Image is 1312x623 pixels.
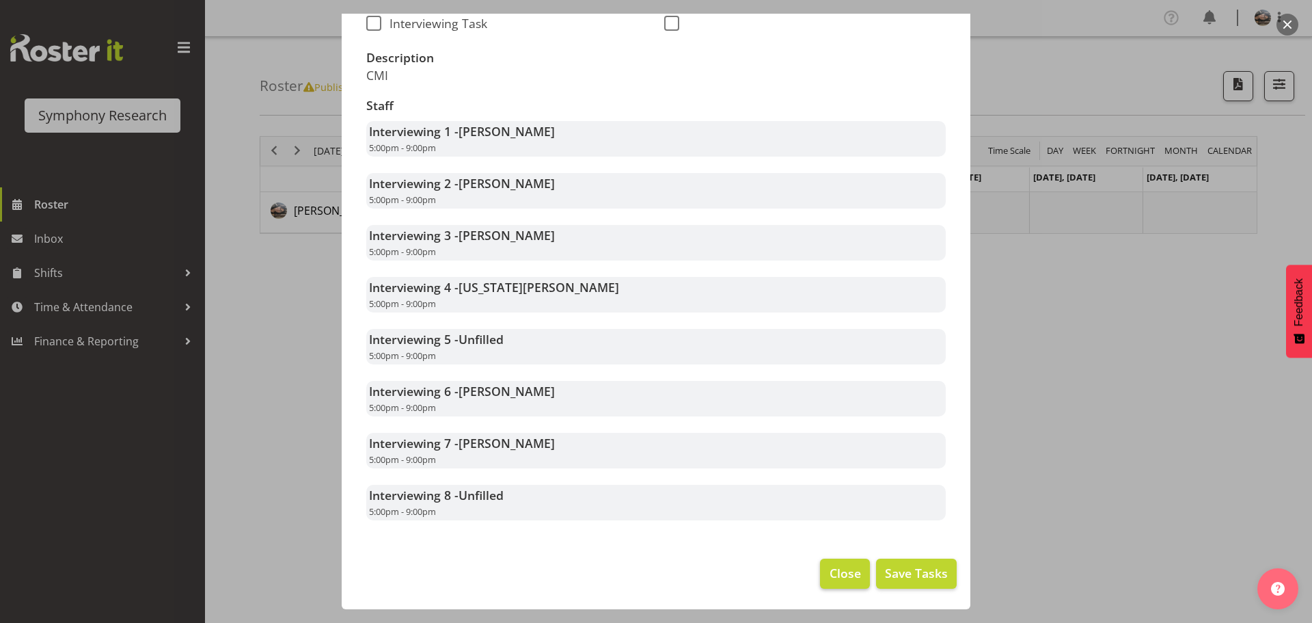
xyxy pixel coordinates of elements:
button: Feedback - Show survey [1286,265,1312,358]
span: Feedback [1293,278,1305,326]
strong: Interviewing 5 - [369,331,504,347]
strong: Interviewing 4 - [369,279,619,295]
strong: Interviewing 1 - [369,123,555,140]
span: 5:00pm - 9:00pm [369,401,436,414]
span: Close [830,564,861,582]
span: [PERSON_NAME] [459,435,555,451]
span: [US_STATE][PERSON_NAME] [459,279,619,295]
span: 5:00pm - 9:00pm [369,349,436,362]
p: CMI [366,68,648,83]
span: [PERSON_NAME] [459,123,555,140]
span: 5:00pm - 9:00pm [369,142,436,154]
span: [PERSON_NAME] [459,227,555,243]
span: 5:00pm - 9:00pm [369,453,436,466]
strong: Interviewing 8 - [369,487,504,503]
span: [PERSON_NAME] [459,175,555,191]
h3: Description [366,51,648,65]
span: 5:00pm - 9:00pm [369,194,436,206]
button: Close [820,559,869,589]
span: 5:00pm - 9:00pm [369,246,436,258]
h3: Staff [366,99,946,113]
span: Unfilled [459,331,504,347]
strong: Interviewing 3 - [369,227,555,243]
span: Save Tasks [885,564,948,582]
span: Interviewing Task [381,16,487,31]
img: help-xxl-2.png [1271,582,1285,596]
strong: Interviewing 7 - [369,435,555,451]
span: Unfilled [459,487,504,503]
span: 5:00pm - 9:00pm [369,505,436,518]
strong: Interviewing 2 - [369,175,555,191]
button: Save Tasks [876,559,957,589]
strong: Interviewing 6 - [369,383,555,399]
span: [PERSON_NAME] [459,383,555,399]
span: 5:00pm - 9:00pm [369,297,436,310]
